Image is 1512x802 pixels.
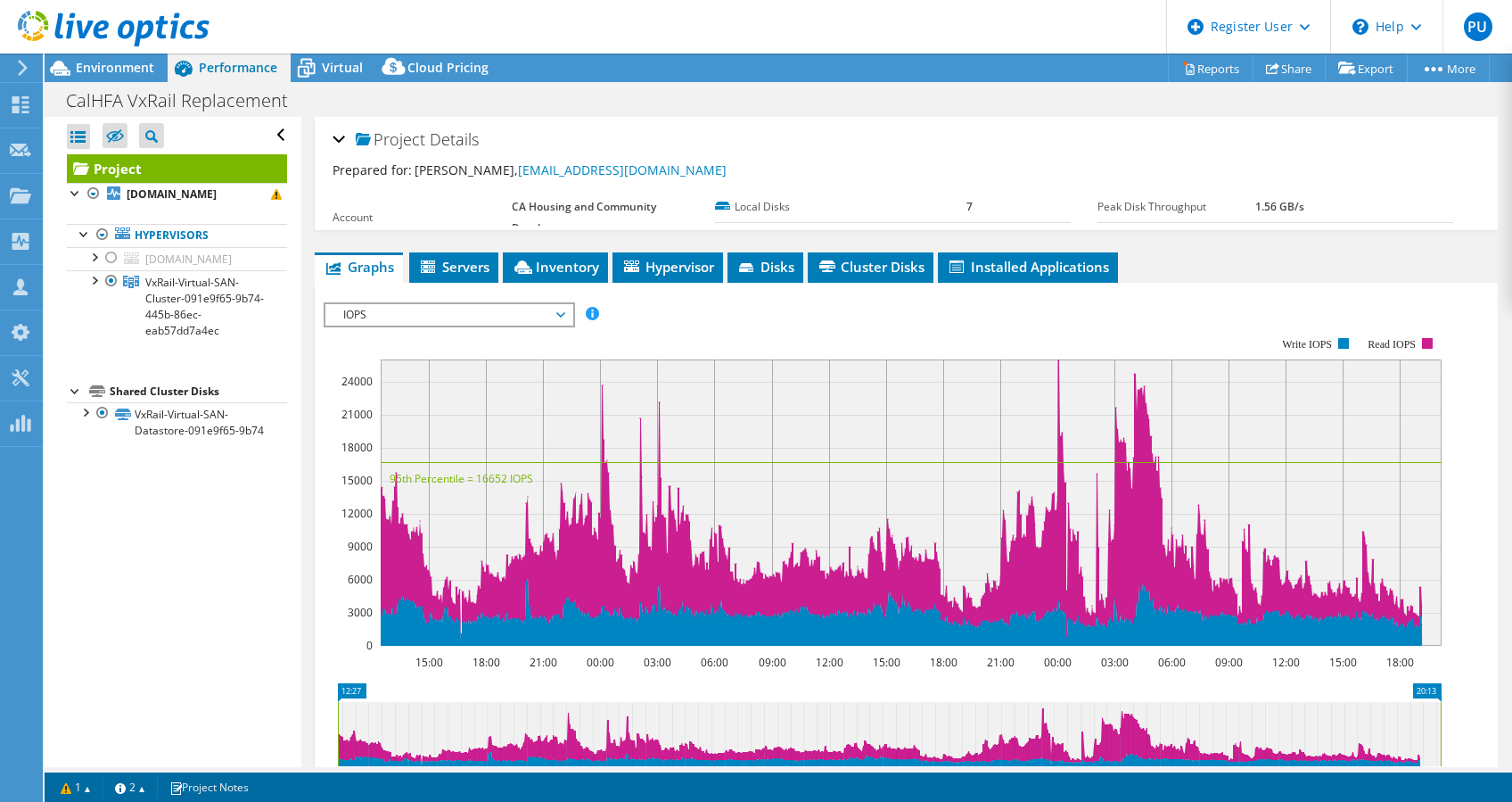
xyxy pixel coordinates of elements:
[110,381,287,402] div: Shared Cluster Disks
[1386,655,1414,670] text: 18:00
[67,224,287,247] a: Hypervisors
[947,258,1109,276] span: Installed Applications
[518,161,727,178] a: [EMAIL_ADDRESS][DOMAIN_NAME]
[1215,655,1243,670] text: 09:00
[67,402,287,442] a: VxRail-Virtual-SAN-Datastore-091e9f65-9b74
[145,275,264,338] span: VxRail-Virtual-SAN-Cluster-091e9f65-9b74-445b-86ec-eab57dd7a4ec
[67,270,287,342] a: VxRail-Virtual-SAN-Cluster-091e9f65-9b74-445b-86ec-eab57dd7a4ec
[348,605,373,620] text: 3000
[341,440,373,455] text: 18000
[1253,54,1326,82] a: Share
[348,572,373,587] text: 6000
[587,655,614,670] text: 00:00
[644,655,671,670] text: 03:00
[157,776,261,798] a: Project Notes
[67,247,287,270] a: [DOMAIN_NAME]
[415,655,443,670] text: 15:00
[1407,54,1490,82] a: More
[1101,655,1129,670] text: 03:00
[333,161,412,178] label: Prepared for:
[145,252,232,267] span: [DOMAIN_NAME]
[1272,655,1300,670] text: 12:00
[324,258,394,276] span: Graphs
[512,199,656,236] b: CA Housing and Community Development
[407,59,489,76] span: Cloud Pricing
[67,183,287,206] a: [DOMAIN_NAME]
[1158,655,1186,670] text: 06:00
[390,471,533,486] text: 95th Percentile = 16652 IOPS
[48,776,103,798] a: 1
[1352,19,1368,35] svg: \n
[1097,198,1255,216] label: Peak Disk Throughput
[418,258,489,276] span: Servers
[341,407,373,422] text: 21000
[356,131,425,149] span: Project
[966,199,973,214] b: 7
[472,655,500,670] text: 18:00
[701,655,728,670] text: 06:00
[76,59,154,76] span: Environment
[930,655,957,670] text: 18:00
[759,655,786,670] text: 09:00
[1325,54,1408,82] a: Export
[348,539,373,554] text: 9000
[817,258,924,276] span: Cluster Disks
[715,198,966,216] label: Local Disks
[530,655,557,670] text: 21:00
[1282,338,1332,351] text: Write IOPS
[341,473,373,488] text: 15000
[103,776,158,798] a: 2
[816,655,843,670] text: 12:00
[1255,199,1304,214] b: 1.56 GB/s
[1329,655,1357,670] text: 15:00
[736,258,794,276] span: Disks
[873,655,900,670] text: 15:00
[1044,655,1072,670] text: 00:00
[987,655,1015,670] text: 21:00
[1168,54,1253,82] a: Reports
[341,506,373,521] text: 12000
[341,374,373,389] text: 24000
[621,258,714,276] span: Hypervisor
[199,59,277,76] span: Performance
[512,258,599,276] span: Inventory
[334,304,563,326] span: IOPS
[430,128,479,150] span: Details
[58,91,316,111] h1: CalHFA VxRail Replacement
[322,59,363,76] span: Virtual
[1368,338,1416,351] text: Read IOPS
[127,186,217,202] b: [DOMAIN_NAME]
[366,638,373,653] text: 0
[333,209,512,227] label: Account
[67,154,287,183] a: Project
[1464,12,1492,41] span: PU
[415,161,727,178] span: [PERSON_NAME],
